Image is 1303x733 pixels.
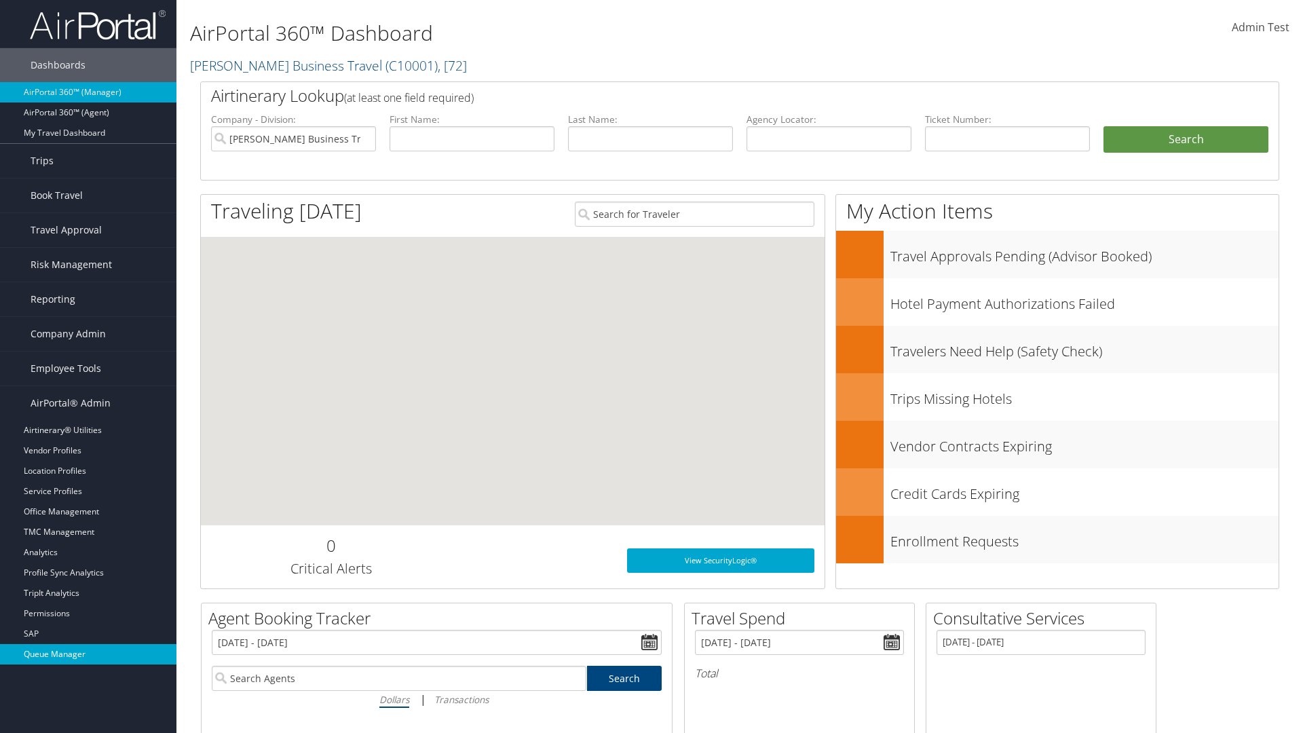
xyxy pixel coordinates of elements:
h2: Agent Booking Tracker [208,607,672,630]
label: Ticket Number: [925,113,1090,126]
a: Admin Test [1232,7,1289,49]
h2: Airtinerary Lookup [211,84,1179,107]
h3: Credit Cards Expiring [890,478,1279,504]
input: Search Agents [212,666,586,691]
h1: My Action Items [836,197,1279,225]
span: (at least one field required) [344,90,474,105]
a: View SecurityLogic® [627,548,814,573]
span: Dashboards [31,48,86,82]
h3: Hotel Payment Authorizations Failed [890,288,1279,314]
a: Enrollment Requests [836,516,1279,563]
h6: Total [695,666,904,681]
label: Company - Division: [211,113,376,126]
a: Vendor Contracts Expiring [836,421,1279,468]
a: Travelers Need Help (Safety Check) [836,326,1279,373]
span: , [ 72 ] [438,56,467,75]
h3: Critical Alerts [211,559,451,578]
i: Transactions [434,693,489,706]
h3: Trips Missing Hotels [890,383,1279,409]
span: Company Admin [31,317,106,351]
span: Admin Test [1232,20,1289,35]
h2: Consultative Services [933,607,1156,630]
a: Trips Missing Hotels [836,373,1279,421]
h2: Travel Spend [692,607,914,630]
label: First Name: [390,113,554,126]
span: Reporting [31,282,75,316]
img: airportal-logo.png [30,9,166,41]
a: Hotel Payment Authorizations Failed [836,278,1279,326]
span: Trips [31,144,54,178]
a: Search [587,666,662,691]
span: Travel Approval [31,213,102,247]
h1: Traveling [DATE] [211,197,362,225]
i: Dollars [379,693,409,706]
a: Credit Cards Expiring [836,468,1279,516]
label: Agency Locator: [747,113,911,126]
span: Book Travel [31,178,83,212]
h1: AirPortal 360™ Dashboard [190,19,923,48]
a: Travel Approvals Pending (Advisor Booked) [836,231,1279,278]
h2: 0 [211,534,451,557]
h3: Enrollment Requests [890,525,1279,551]
h3: Travel Approvals Pending (Advisor Booked) [890,240,1279,266]
button: Search [1103,126,1268,153]
span: ( C10001 ) [385,56,438,75]
label: Last Name: [568,113,733,126]
input: Search for Traveler [575,202,814,227]
span: AirPortal® Admin [31,386,111,420]
div: | [212,691,662,708]
span: Risk Management [31,248,112,282]
span: Employee Tools [31,352,101,386]
a: [PERSON_NAME] Business Travel [190,56,467,75]
h3: Travelers Need Help (Safety Check) [890,335,1279,361]
h3: Vendor Contracts Expiring [890,430,1279,456]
